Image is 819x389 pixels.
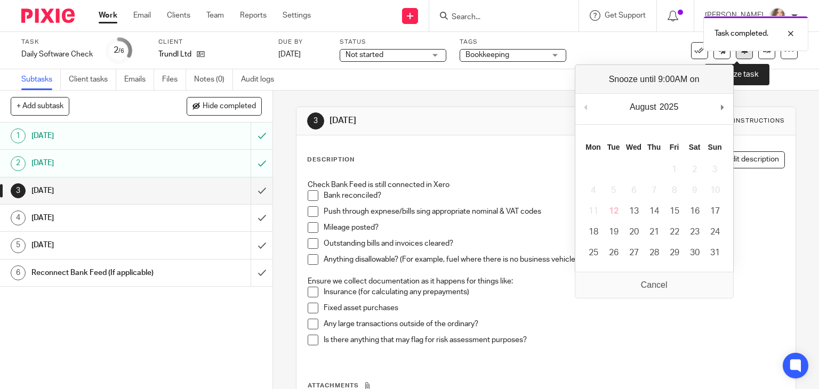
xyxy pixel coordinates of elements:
a: Settings [283,10,311,21]
div: 6 [11,265,26,280]
button: 17 [705,201,725,222]
button: 15 [664,201,685,222]
button: Edit description [710,151,785,168]
button: 20 [624,222,644,242]
p: Check Bank Feed is still connected in Xero [308,180,785,190]
abbr: Monday [585,143,600,151]
abbr: Wednesday [626,143,641,151]
abbr: Thursday [647,143,661,151]
button: 14 [644,201,664,222]
a: Subtasks [21,69,61,90]
button: 16 [685,201,705,222]
label: Task [21,38,93,46]
img: charl-profile%20pic.jpg [769,7,786,25]
button: 22 [664,222,685,242]
span: Bookkeeping [465,51,509,59]
p: Task completed. [714,28,768,39]
h1: Reconnect Bank Feed (If applicable) [31,265,171,281]
small: /6 [118,48,124,54]
a: Audit logs [241,69,282,90]
p: Description [307,156,355,164]
div: 3 [11,183,26,198]
a: Reports [240,10,267,21]
p: Anything disallowable? (For example, fuel where there is no business vehicle) [324,254,785,265]
p: Insurance (for calculating any prepayments) [324,287,785,297]
a: Files [162,69,186,90]
span: Attachments [308,383,359,388]
h1: [DATE] [31,183,171,199]
h1: [DATE] [31,210,171,226]
p: Ensure we collect documentation as it happens for things like: [308,276,785,287]
div: 2025 [658,99,680,115]
div: August [628,99,658,115]
p: Bank reconciled? [324,190,785,201]
a: Emails [124,69,154,90]
button: + Add subtask [11,97,69,115]
abbr: Friday [670,143,679,151]
button: 18 [583,222,604,242]
label: Status [340,38,446,46]
a: Client tasks [69,69,116,90]
h1: [DATE] [31,237,171,253]
h1: [DATE] [330,115,568,126]
abbr: Saturday [689,143,701,151]
div: 2 [11,156,26,171]
button: 25 [583,242,604,263]
button: 30 [685,242,705,263]
a: Work [99,10,117,21]
div: Daily Software Check [21,49,93,60]
button: 27 [624,242,644,263]
button: 21 [644,222,664,242]
h1: [DATE] [31,128,171,144]
p: Outstanding bills and invoices cleared? [324,238,785,249]
div: 5 [11,238,26,253]
button: Next Month [717,99,728,115]
div: Instructions [734,117,785,125]
button: 26 [604,242,624,263]
button: 29 [664,242,685,263]
a: Notes (0) [194,69,233,90]
p: Is there anything that may flag for risk assessment purposes? [324,335,785,345]
button: 19 [604,222,624,242]
abbr: Tuesday [607,143,620,151]
button: 13 [624,201,644,222]
label: Client [158,38,265,46]
div: 2 [114,44,124,56]
a: Team [206,10,224,21]
a: Clients [167,10,190,21]
span: [DATE] [278,51,301,58]
p: Trundl Ltd [158,49,191,60]
button: 24 [705,222,725,242]
button: Previous Month [581,99,591,115]
h1: [DATE] [31,155,171,171]
div: 4 [11,210,26,225]
button: Hide completed [187,97,262,115]
button: 23 [685,222,705,242]
img: Pixie [21,9,75,23]
span: Hide completed [203,102,256,111]
button: 31 [705,242,725,263]
abbr: Sunday [708,143,722,151]
button: 28 [644,242,664,263]
p: Fixed asset purchases [324,303,785,313]
p: Push through expnese/bills sing appropriate nominal & VAT codes [324,206,785,217]
label: Due by [278,38,326,46]
span: Not started [346,51,383,59]
p: Mileage posted? [324,222,785,233]
div: 1 [11,128,26,143]
a: Email [133,10,151,21]
p: Any large transactions outside of the ordinary? [324,319,785,329]
div: 3 [307,112,324,129]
